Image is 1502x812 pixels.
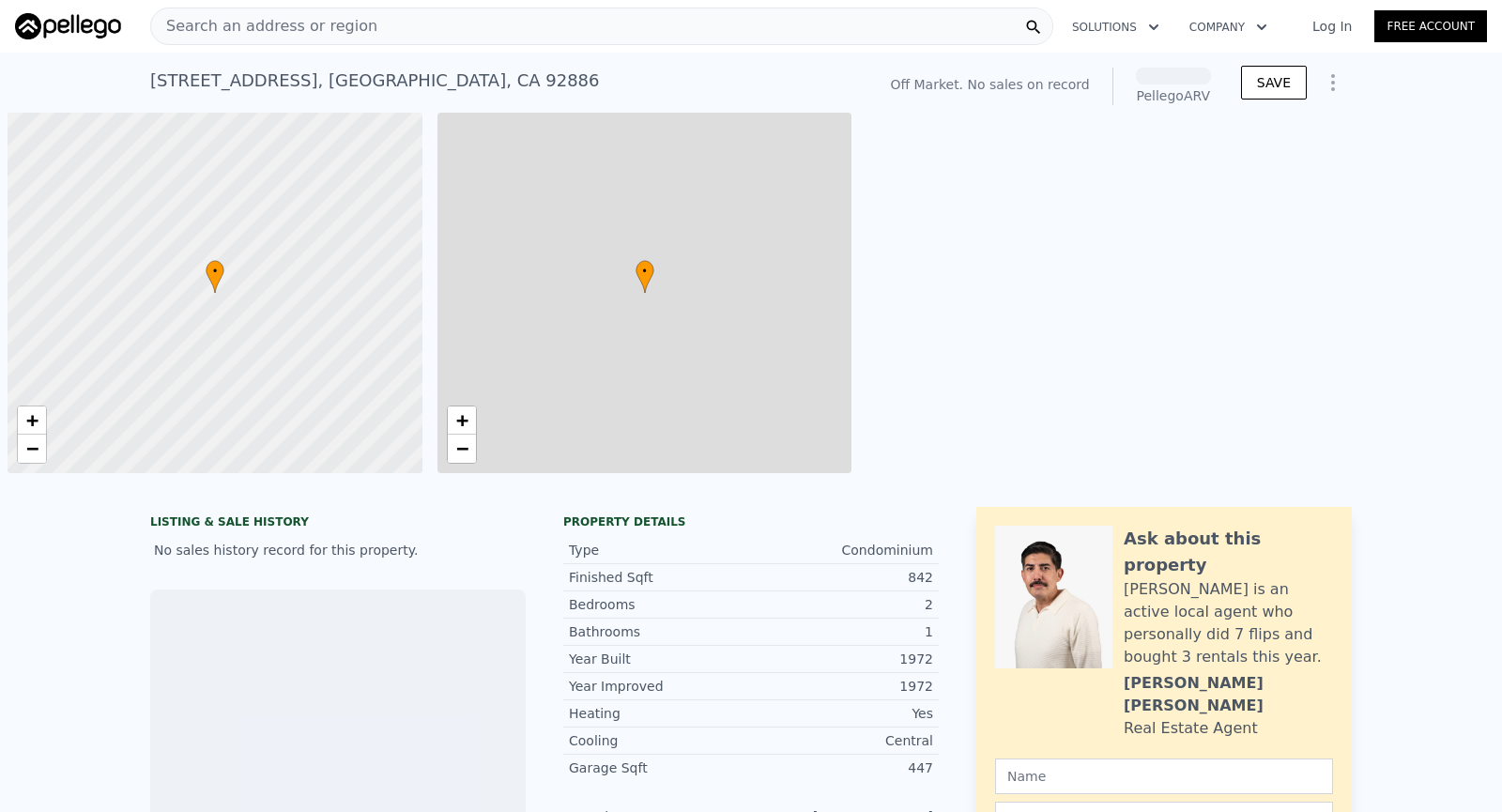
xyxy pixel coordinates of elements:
a: Log In [1290,17,1374,36]
div: 842 [751,568,933,587]
a: Zoom in [448,406,476,435]
span: − [26,437,38,460]
div: Pellego ARV [1136,86,1211,105]
div: Year Built [569,650,751,668]
div: 1972 [751,650,933,668]
button: SAVE [1241,66,1307,100]
div: 1 [751,622,933,641]
button: Show Options [1314,64,1352,101]
span: + [26,408,38,432]
a: Free Account [1374,10,1487,42]
a: Zoom out [18,435,46,463]
div: Central [751,731,933,750]
div: [PERSON_NAME] [PERSON_NAME] [1124,672,1333,717]
div: Bathrooms [569,622,751,641]
span: − [455,437,467,460]
div: [PERSON_NAME] is an active local agent who personally did 7 flips and bought 3 rentals this year. [1124,578,1333,668]
div: Ask about this property [1124,526,1333,578]
div: Off Market. No sales on record [890,75,1089,94]
div: Property details [563,514,939,529]
div: 2 [751,595,933,614]
div: Year Improved [569,677,751,696]
div: Cooling [569,731,751,750]
div: Real Estate Agent [1124,717,1258,740]
div: Garage Sqft [569,758,751,777]
div: No sales history record for this property. [150,533,526,567]
span: • [636,263,654,280]
img: Pellego [15,13,121,39]
div: LISTING & SALE HISTORY [150,514,526,533]
div: Finished Sqft [569,568,751,587]
a: Zoom out [448,435,476,463]
div: Bedrooms [569,595,751,614]
span: + [455,408,467,432]
div: Heating [569,704,751,723]
div: • [206,260,224,293]
div: Yes [751,704,933,723]
a: Zoom in [18,406,46,435]
span: • [206,263,224,280]
span: Search an address or region [151,15,377,38]
div: Type [569,541,751,559]
div: 447 [751,758,933,777]
div: 1972 [751,677,933,696]
div: [STREET_ADDRESS] , [GEOGRAPHIC_DATA] , CA 92886 [150,68,600,94]
input: Name [995,758,1333,794]
div: Condominium [751,541,933,559]
button: Company [1174,10,1282,44]
div: • [636,260,654,293]
button: Solutions [1057,10,1174,44]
